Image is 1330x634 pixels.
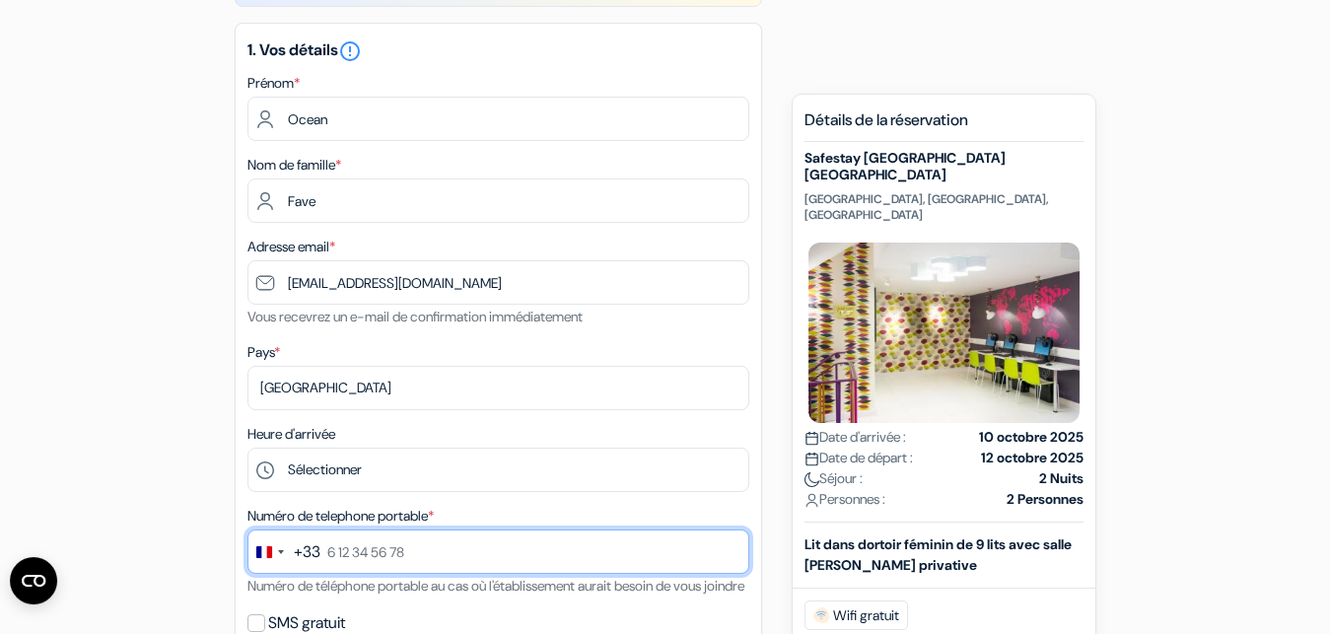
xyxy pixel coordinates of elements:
b: Lit dans dortoir féminin de 9 lits avec salle [PERSON_NAME] privative [805,535,1072,574]
button: Change country, selected France (+33) [248,530,320,573]
button: Ouvrir le widget CMP [10,557,57,604]
span: Wifi gratuit [805,600,908,630]
span: Personnes : [805,489,885,510]
label: Nom de famille [247,155,341,176]
h5: Détails de la réservation [805,110,1084,142]
img: user_icon.svg [805,493,819,508]
label: Heure d'arrivée [247,424,335,445]
strong: 12 octobre 2025 [981,448,1084,468]
strong: 10 octobre 2025 [979,427,1084,448]
label: Numéro de telephone portable [247,506,434,527]
input: Entrer adresse e-mail [247,260,749,305]
small: Numéro de téléphone portable au cas où l'établissement aurait besoin de vous joindre [247,577,744,595]
input: 6 12 34 56 78 [247,529,749,574]
input: Entrer le nom de famille [247,178,749,223]
small: Vous recevrez un e-mail de confirmation immédiatement [247,308,583,325]
input: Entrez votre prénom [247,97,749,141]
span: Séjour : [805,468,863,489]
label: Prénom [247,73,300,94]
img: calendar.svg [805,431,819,446]
i: error_outline [338,39,362,63]
strong: 2 Personnes [1007,489,1084,510]
strong: 2 Nuits [1039,468,1084,489]
img: moon.svg [805,472,819,487]
a: error_outline [338,39,362,60]
p: [GEOGRAPHIC_DATA], [GEOGRAPHIC_DATA], [GEOGRAPHIC_DATA] [805,191,1084,223]
span: Date de départ : [805,448,913,468]
span: Date d'arrivée : [805,427,906,448]
label: Adresse email [247,237,335,257]
label: Pays [247,342,280,363]
h5: Safestay [GEOGRAPHIC_DATA] [GEOGRAPHIC_DATA] [805,150,1084,183]
h5: 1. Vos détails [247,39,749,63]
img: free_wifi.svg [813,607,829,623]
img: calendar.svg [805,452,819,466]
div: +33 [294,540,320,564]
